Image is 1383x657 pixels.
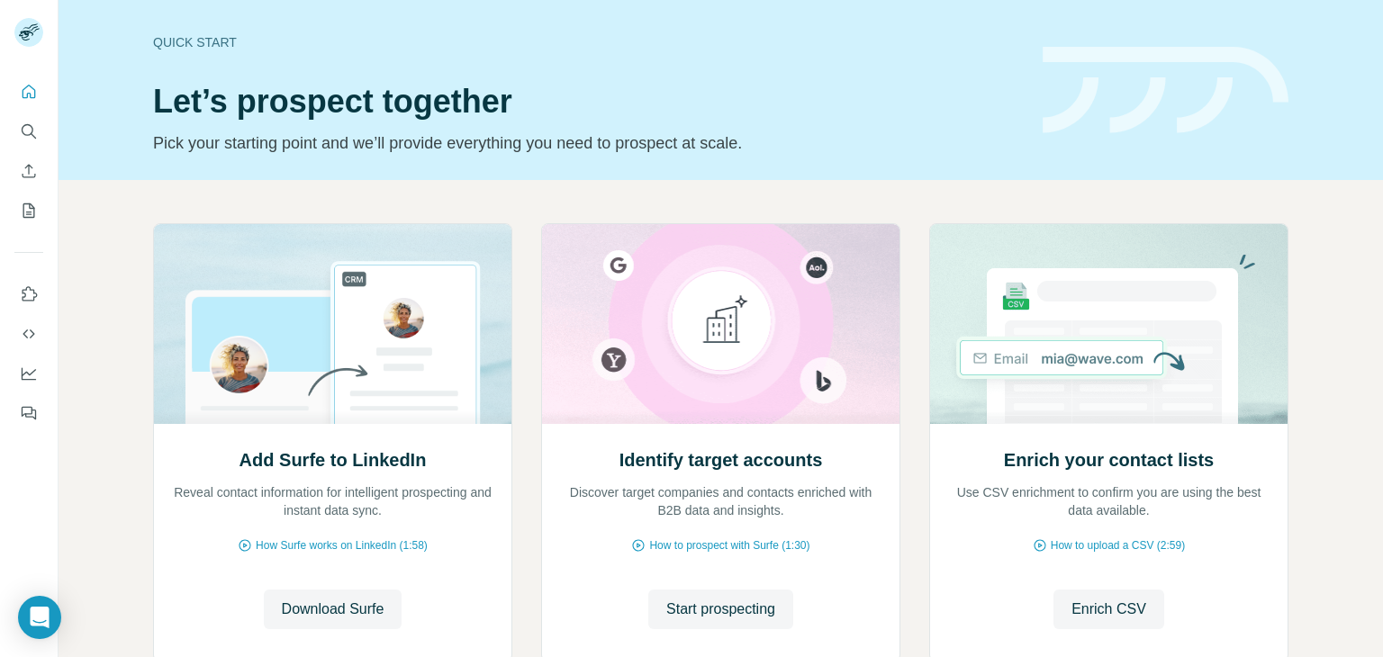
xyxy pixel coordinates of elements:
h1: Let’s prospect together [153,84,1021,120]
div: Quick start [153,33,1021,51]
button: Feedback [14,397,43,429]
button: Use Surfe on LinkedIn [14,278,43,310]
span: Download Surfe [282,598,384,620]
p: Use CSV enrichment to confirm you are using the best data available. [948,483,1270,519]
img: Enrich your contact lists [929,224,1288,424]
p: Pick your starting point and we’ll provide everything you need to prospect at scale. [153,130,1021,156]
h2: Add Surfe to LinkedIn [240,447,427,472]
button: Download Surfe [264,589,402,629]
button: Dashboard [14,357,43,390]
div: Open Intercom Messenger [18,596,61,639]
button: Start prospecting [648,589,793,629]
h2: Identify target accounts [619,447,823,472]
img: Add Surfe to LinkedIn [153,224,512,424]
span: How to prospect with Surfe (1:30) [649,537,809,553]
img: banner [1043,47,1288,134]
button: Use Surfe API [14,318,43,350]
span: How to upload a CSV (2:59) [1051,537,1185,553]
button: Enrich CSV [14,155,43,187]
img: Identify target accounts [541,224,900,424]
button: Enrich CSV [1053,589,1164,629]
p: Discover target companies and contacts enriched with B2B data and insights. [560,483,881,519]
h2: Enrich your contact lists [1004,447,1214,472]
p: Reveal contact information for intelligent prospecting and instant data sync. [172,483,493,519]
span: How Surfe works on LinkedIn (1:58) [256,537,428,553]
button: My lists [14,194,43,227]
span: Start prospecting [666,598,775,620]
button: Search [14,115,43,148]
button: Quick start [14,76,43,108]
span: Enrich CSV [1071,598,1146,620]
